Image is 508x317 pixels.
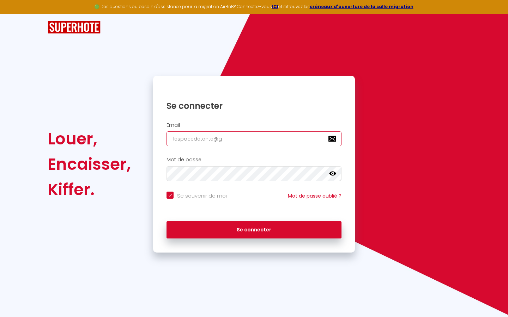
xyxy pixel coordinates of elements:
[167,157,341,163] h2: Mot de passe
[167,221,341,239] button: Se connecter
[48,151,131,177] div: Encaisser,
[167,122,341,128] h2: Email
[48,21,101,34] img: SuperHote logo
[288,192,341,199] a: Mot de passe oublié ?
[272,4,278,10] a: ICI
[167,100,341,111] h1: Se connecter
[167,131,341,146] input: Ton Email
[48,126,131,151] div: Louer,
[48,177,131,202] div: Kiffer.
[310,4,413,10] a: créneaux d'ouverture de la salle migration
[6,3,27,24] button: Ouvrir le widget de chat LiveChat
